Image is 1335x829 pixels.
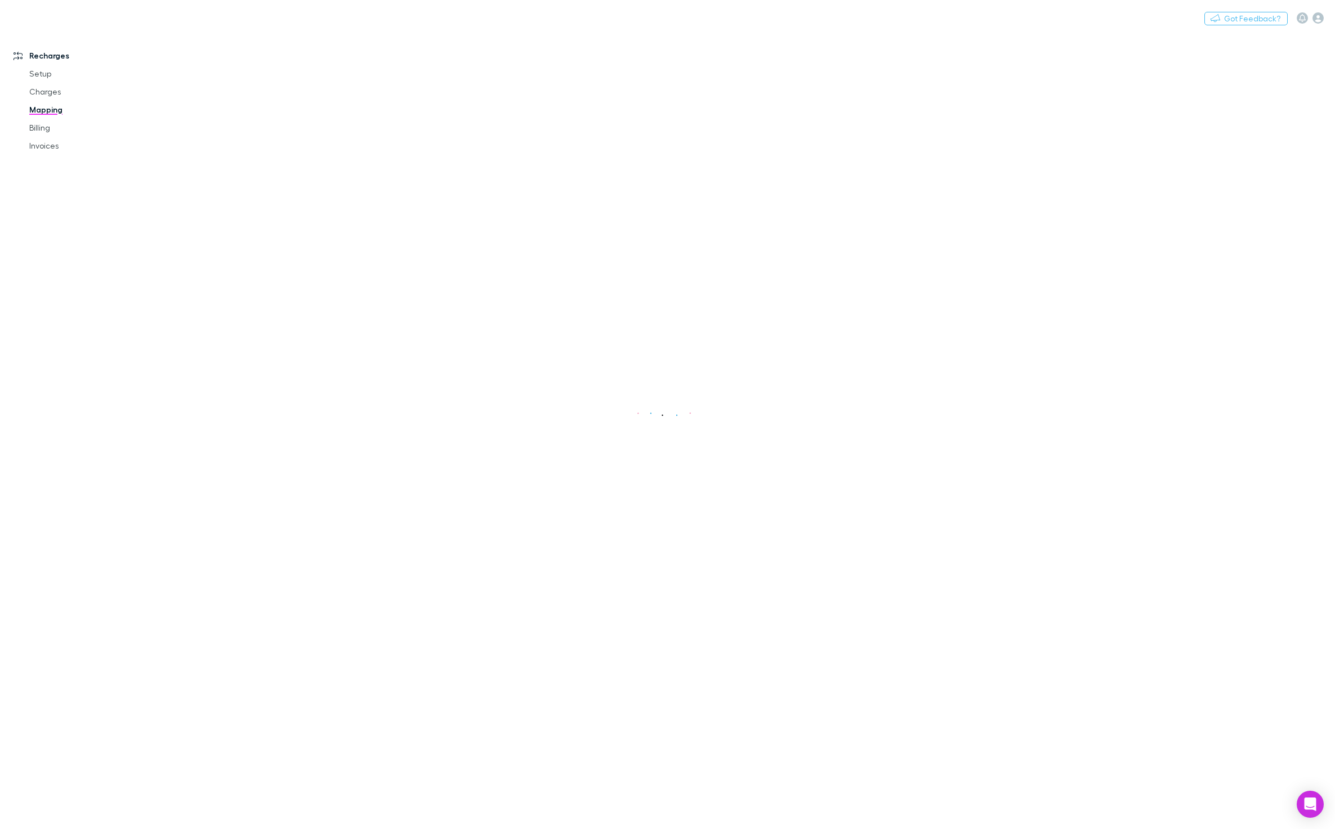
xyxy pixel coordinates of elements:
a: Mapping [18,101,158,119]
a: Setup [18,65,158,83]
a: Recharges [2,47,158,65]
a: Charges [18,83,158,101]
a: Invoices [18,137,158,155]
button: Got Feedback? [1204,12,1288,25]
a: Billing [18,119,158,137]
div: Open Intercom Messenger [1297,791,1324,818]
